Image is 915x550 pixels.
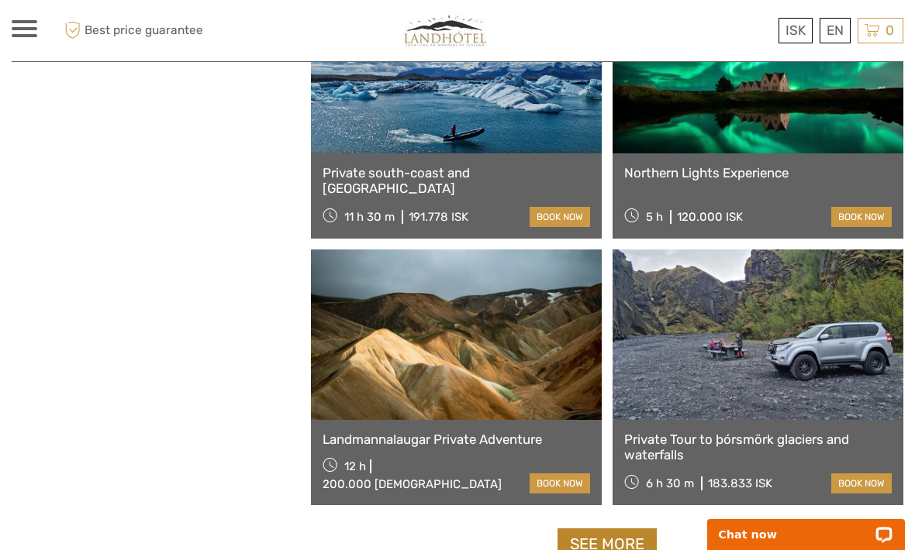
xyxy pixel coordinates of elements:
span: ISK [786,22,806,38]
div: 191.778 ISK [409,210,468,224]
div: EN [820,18,851,43]
a: book now [530,207,590,227]
a: book now [831,207,892,227]
span: 11 h 30 m [344,210,395,224]
a: book now [831,473,892,493]
a: Northern Lights Experience [624,165,892,180]
span: 12 h [344,459,366,473]
span: 0 [883,22,896,38]
img: 794-4d1e71b2-5dd0-4a39-8cc1-b0db556bc61e_logo_small.jpg [392,12,499,50]
a: Landmannalaugar Private Adventure [323,431,590,447]
div: 200.000 [DEMOGRAPHIC_DATA] [323,477,502,491]
div: 120.000 ISK [677,210,743,224]
a: book now [530,473,590,493]
iframe: LiveChat chat widget [697,501,915,550]
div: 183.833 ISK [708,476,772,490]
span: 5 h [646,210,663,224]
span: Best price guarantee [60,18,235,43]
span: 6 h 30 m [646,476,694,490]
a: Private Tour to þórsmörk glaciers and waterfalls [624,431,892,463]
a: Private south-coast and [GEOGRAPHIC_DATA] [323,165,590,197]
